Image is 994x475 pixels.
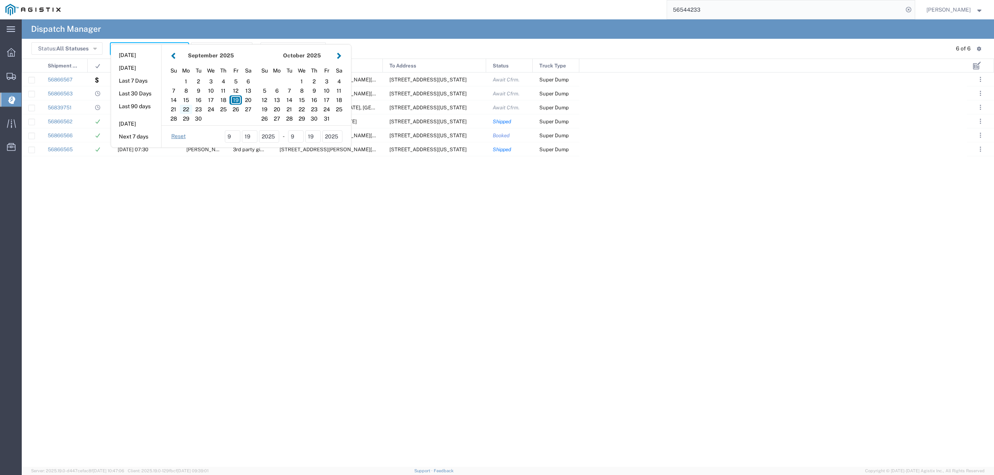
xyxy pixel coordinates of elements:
[320,86,333,95] div: 10
[975,130,986,141] button: ...
[258,86,271,95] div: 5
[295,86,308,95] div: 8
[259,130,279,143] input: yyyy
[229,105,242,114] div: 26
[308,105,320,114] div: 23
[389,59,416,73] span: To Address
[333,77,345,86] div: 4
[308,65,320,77] div: Thursday
[283,52,305,59] strong: October
[118,147,148,152] span: 09/19/2025, 07:30
[225,130,240,143] input: mm
[205,77,217,86] div: 3
[56,45,89,52] span: All Statuses
[258,105,271,114] div: 19
[229,65,242,77] div: Friday
[111,100,161,112] button: Last 90 days
[926,5,971,14] span: Lorretta Ayala
[205,65,217,77] div: Wednesday
[865,468,985,474] span: Copyright © [DATE]-[DATE] Agistix Inc., All Rights Reserved
[283,95,295,105] div: 14
[111,118,161,130] button: [DATE]
[539,105,569,111] span: Super Dump
[242,77,254,86] div: 6
[283,86,295,95] div: 7
[229,86,242,95] div: 12
[48,91,73,97] a: 56866563
[217,86,229,95] div: 11
[975,144,986,155] button: ...
[192,86,205,95] div: 9
[177,468,209,473] span: [DATE] 09:39:01
[493,91,520,97] span: Await Cfrm.
[180,114,192,123] div: 29
[186,147,228,152] span: Jose Fuentes
[414,468,434,473] a: Support
[389,133,467,138] span: 5300 Excelsior Rd, Sacramento, California, United States
[261,42,326,55] button: Advanced Search
[295,114,308,123] div: 29
[192,77,205,86] div: 2
[229,77,242,86] div: 5
[111,131,161,143] button: Next 7 days
[242,95,254,105] div: 20
[539,147,569,152] span: Super Dump
[389,147,467,152] span: 5300 Excelsior Rd, Sacramento, California, United States
[233,147,278,152] span: 3rd party giveaway
[980,89,981,98] span: . . .
[271,95,283,105] div: 13
[308,114,320,123] div: 30
[980,131,981,140] span: . . .
[258,95,271,105] div: 12
[48,59,79,73] span: Shipment No.
[493,59,509,73] span: Status
[48,105,71,111] a: 56839751
[539,119,569,124] span: Super Dump
[180,95,192,105] div: 15
[288,130,304,143] input: mm
[307,52,321,59] span: 2025
[333,95,345,105] div: 18
[308,86,320,95] div: 9
[389,77,467,83] span: 5300 Excelsior Rd, Sacramento, California, United States
[320,95,333,105] div: 17
[980,117,981,126] span: . . .
[180,86,192,95] div: 8
[242,130,257,143] input: dd
[111,75,161,87] button: Last 7 Days
[192,105,205,114] div: 23
[333,105,345,114] div: 25
[389,119,467,124] span: 134 E. St, Roseville, California, 95678, United States
[242,86,254,95] div: 13
[320,114,333,123] div: 31
[217,77,229,86] div: 4
[217,95,229,105] div: 18
[980,145,981,154] span: . . .
[333,65,345,77] div: Saturday
[308,95,320,105] div: 16
[31,42,103,55] button: Status:All Statuses
[320,105,333,114] div: 24
[980,75,981,84] span: . . .
[171,133,186,140] a: Reset
[167,65,180,77] div: Sunday
[217,105,229,114] div: 25
[48,133,73,138] a: 56866566
[975,102,986,113] button: ...
[167,105,180,114] div: 21
[308,77,320,86] div: 2
[434,468,454,473] a: Feedback
[220,52,234,59] span: 2025
[180,65,192,77] div: Monday
[205,86,217,95] div: 10
[258,114,271,123] div: 26
[205,105,217,114] div: 24
[295,77,308,86] div: 1
[191,42,252,55] button: Saved Searches
[493,77,520,83] span: Await Cfrm.
[320,77,333,86] div: 3
[217,65,229,77] div: Thursday
[128,468,209,473] span: Client: 2025.19.0-129fbcf
[493,133,510,138] span: Booked
[258,65,271,77] div: Sunday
